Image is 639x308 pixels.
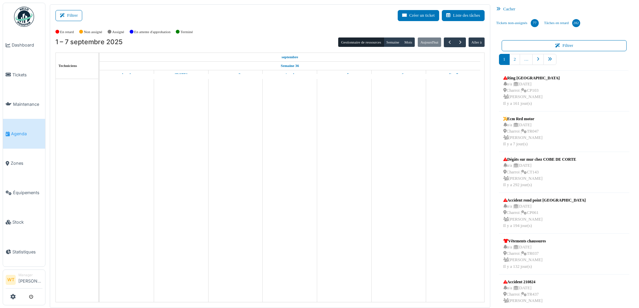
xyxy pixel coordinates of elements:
[13,101,42,107] span: Maintenance
[180,29,193,35] label: Terminé
[418,37,441,47] button: Aujourd'hui
[284,70,296,79] a: 4 septembre 2025
[3,237,45,266] a: Statistiques
[12,219,42,225] span: Stock
[503,81,560,107] div: n/a | [DATE] Charroi | CP103 [PERSON_NAME] Il y a 161 jour(s)
[3,89,45,119] a: Maintenance
[531,19,539,27] div: 77
[3,178,45,208] a: Équipements
[60,29,74,35] label: En retard
[280,53,300,61] a: 1 septembre 2025
[6,275,16,285] li: WT
[84,29,102,35] label: Non assigné
[6,273,42,289] a: WT Manager[PERSON_NAME]
[384,37,402,47] button: Semaine
[13,189,42,196] span: Équipements
[503,162,576,188] div: n/a | [DATE] Charroi | CT143 [PERSON_NAME] Il y a 292 jour(s)
[499,54,510,65] a: 1
[279,62,300,70] a: Semaine 36
[173,70,189,79] a: 2 septembre 2025
[469,37,484,47] button: Aller à
[572,19,580,27] div: 282
[503,116,543,122] div: Ecm Red motor
[58,64,77,68] span: Techniciens
[494,4,635,14] div: Cacher
[499,54,630,70] nav: pager
[112,29,124,35] label: Assigné
[503,279,543,285] div: Accident 210824
[503,203,586,229] div: n/a | [DATE] Charroi | CP061 [PERSON_NAME] Il y a 194 jour(s)
[503,122,543,148] div: n/a | [DATE] Charroi | TR047 [PERSON_NAME] Il y a 7 jour(s)
[446,70,460,79] a: 7 septembre 2025
[541,14,583,32] a: Tâches en retard
[12,249,42,255] span: Statistiques
[121,70,133,79] a: 1 septembre 2025
[11,160,42,166] span: Zones
[3,149,45,178] a: Zones
[509,54,520,65] a: 2
[392,70,405,79] a: 6 septembre 2025
[18,273,42,278] div: Manager
[502,236,548,272] a: Vêtements chaussures n/a |[DATE] Charroi |TR037 [PERSON_NAME]Il y a 132 jour(s)
[338,37,384,47] button: Gestionnaire de ressources
[398,10,439,21] button: Créer un ticket
[134,29,170,35] label: En attente d'approbation
[503,156,576,162] div: Dégâts sur mur chez COBE DE CORTE
[442,10,485,21] button: Liste des tâches
[502,40,627,51] button: Filtrer
[402,37,415,47] button: Mois
[3,60,45,89] a: Tickets
[12,42,42,48] span: Dashboard
[494,14,541,32] a: Tickets non-assignés
[3,208,45,237] a: Stock
[3,119,45,148] a: Agenda
[503,244,546,270] div: n/a | [DATE] Charroi | TR037 [PERSON_NAME] Il y a 132 jour(s)
[11,131,42,137] span: Agenda
[229,70,242,79] a: 3 septembre 2025
[502,196,588,231] a: Accident rond point [GEOGRAPHIC_DATA] n/a |[DATE] Charroi |CP061 [PERSON_NAME]Il y a 194 jour(s)
[12,72,42,78] span: Tickets
[444,37,455,47] button: Précédent
[55,38,123,46] h2: 1 – 7 septembre 2025
[503,238,546,244] div: Vêtements chaussures
[502,73,561,108] a: Ring [GEOGRAPHIC_DATA] n/a |[DATE] Charroi |CP103 [PERSON_NAME]Il y a 161 jour(s)
[338,70,351,79] a: 5 septembre 2025
[503,75,560,81] div: Ring [GEOGRAPHIC_DATA]
[14,7,34,27] img: Badge_color-CXgf-gQk.svg
[3,30,45,60] a: Dashboard
[455,37,466,47] button: Suivant
[503,197,586,203] div: Accident rond point [GEOGRAPHIC_DATA]
[18,273,42,287] li: [PERSON_NAME]
[520,54,533,65] a: …
[55,10,82,21] button: Filtrer
[502,114,544,149] a: Ecm Red motor n/a |[DATE] Charroi |TR047 [PERSON_NAME]Il y a 7 jour(s)
[502,155,578,190] a: Dégâts sur mur chez COBE DE CORTE n/a |[DATE] Charroi |CT143 [PERSON_NAME]Il y a 292 jour(s)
